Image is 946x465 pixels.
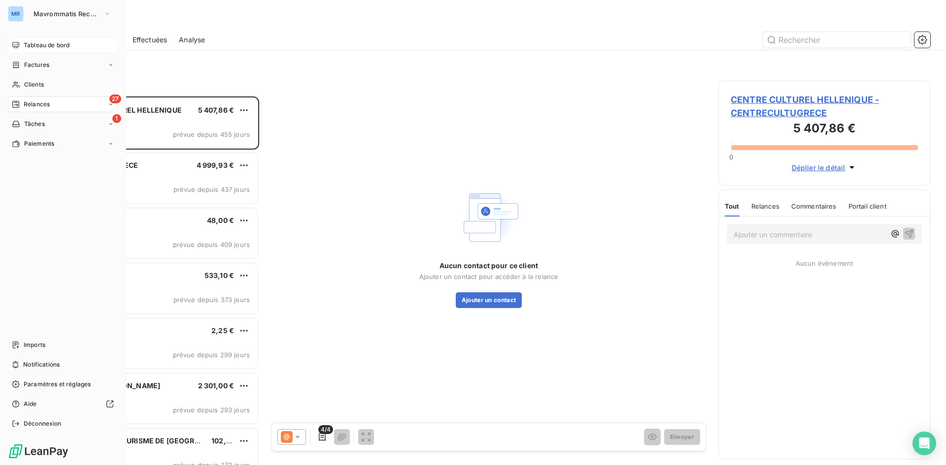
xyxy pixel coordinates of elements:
h3: 5 407,86 € [731,120,918,139]
a: Aide [8,396,118,412]
span: Déconnexion [24,419,62,428]
span: 4 999,93 € [197,161,235,169]
span: Déplier le détail [792,162,845,173]
span: 533,10 € [204,271,234,279]
div: grid [47,96,259,465]
span: prévue depuis 455 jours [173,130,250,138]
span: 102,21 € [211,436,240,445]
span: 2 301,00 € [198,381,235,390]
button: Envoyer [664,429,700,445]
button: Déplier le détail [789,162,860,173]
span: prévue depuis 373 jours [173,296,250,304]
span: Clients [24,80,44,89]
span: Portail client [848,202,886,210]
span: Relances [24,100,50,109]
img: Logo LeanPay [8,443,69,459]
span: prévue depuis 437 jours [173,186,250,193]
span: 5 407,86 € [198,106,235,114]
span: Analyse [179,35,205,45]
span: prévue depuis 293 jours [173,406,250,414]
span: 0 [729,153,733,161]
span: Paramètres et réglages [24,380,91,389]
span: Mavrommatis Reception [34,10,100,18]
span: 1 [112,114,121,123]
span: MINISTRE DU TOURISME DE [GEOGRAPHIC_DATA] [69,436,239,445]
div: MR [8,6,24,22]
span: Relances [751,202,779,210]
span: prévue depuis 299 jours [173,351,250,359]
span: Aide [24,400,37,408]
span: Paiements [24,139,54,148]
img: Empty state [457,186,520,249]
span: Tâches [24,120,45,128]
span: Ajouter un contact pour accéder à la relance [419,273,559,280]
span: Tout [725,202,740,210]
span: 4/4 [318,425,333,434]
button: Ajouter un contact [456,292,522,308]
span: Tableau de bord [24,41,69,50]
span: Aucun contact pour ce client [439,261,538,271]
div: Open Intercom Messenger [912,432,936,455]
span: Factures [24,61,49,69]
span: Imports [24,341,45,349]
span: Aucun évènement [796,259,853,267]
span: 48,00 € [207,216,234,224]
span: prévue depuis 409 jours [173,241,250,248]
span: Effectuées [133,35,168,45]
input: Rechercher [763,32,911,48]
span: Notifications [23,360,60,369]
span: 2,25 € [211,326,234,335]
span: Commentaires [791,202,837,210]
span: 27 [109,94,121,103]
span: CENTRE CULTUREL HELLENIQUE - CENTRECULTUGRECE [731,93,918,120]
